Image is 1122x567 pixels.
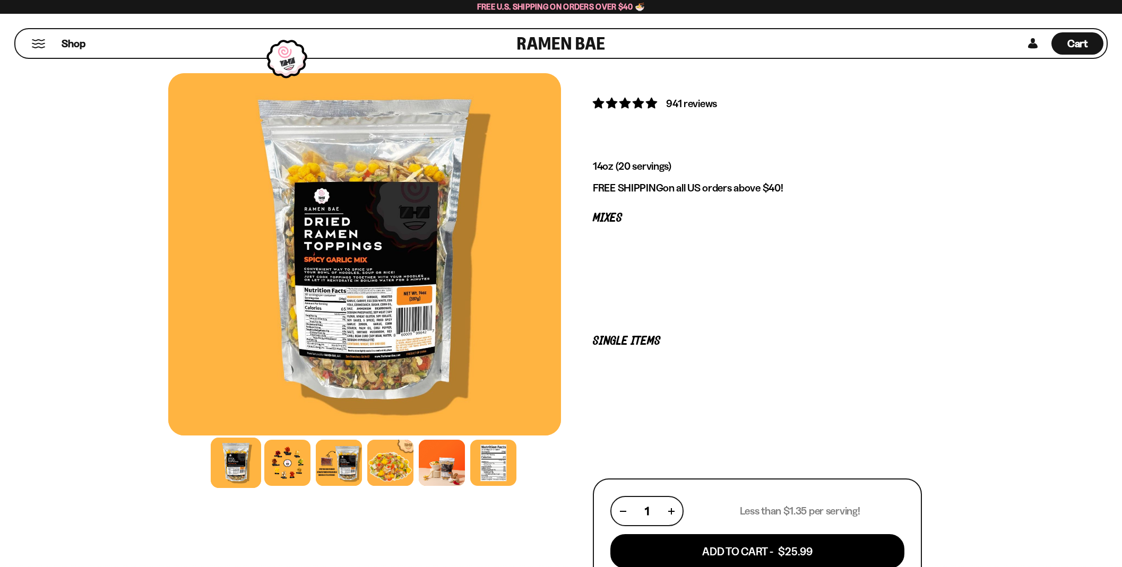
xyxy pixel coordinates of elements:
[645,504,649,518] span: 1
[593,97,659,110] span: 4.75 stars
[593,181,663,194] strong: FREE SHIPPING
[31,39,46,48] button: Mobile Menu Trigger
[1067,37,1088,50] span: Cart
[477,2,645,12] span: Free U.S. Shipping on Orders over $40 🍜
[666,97,717,110] span: 941 reviews
[593,181,922,195] p: on all US orders above $40!
[593,336,922,346] p: Single Items
[62,32,85,55] a: Shop
[740,504,860,518] p: Less than $1.35 per serving!
[1051,29,1103,58] a: Cart
[62,37,85,51] span: Shop
[593,213,922,223] p: Mixes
